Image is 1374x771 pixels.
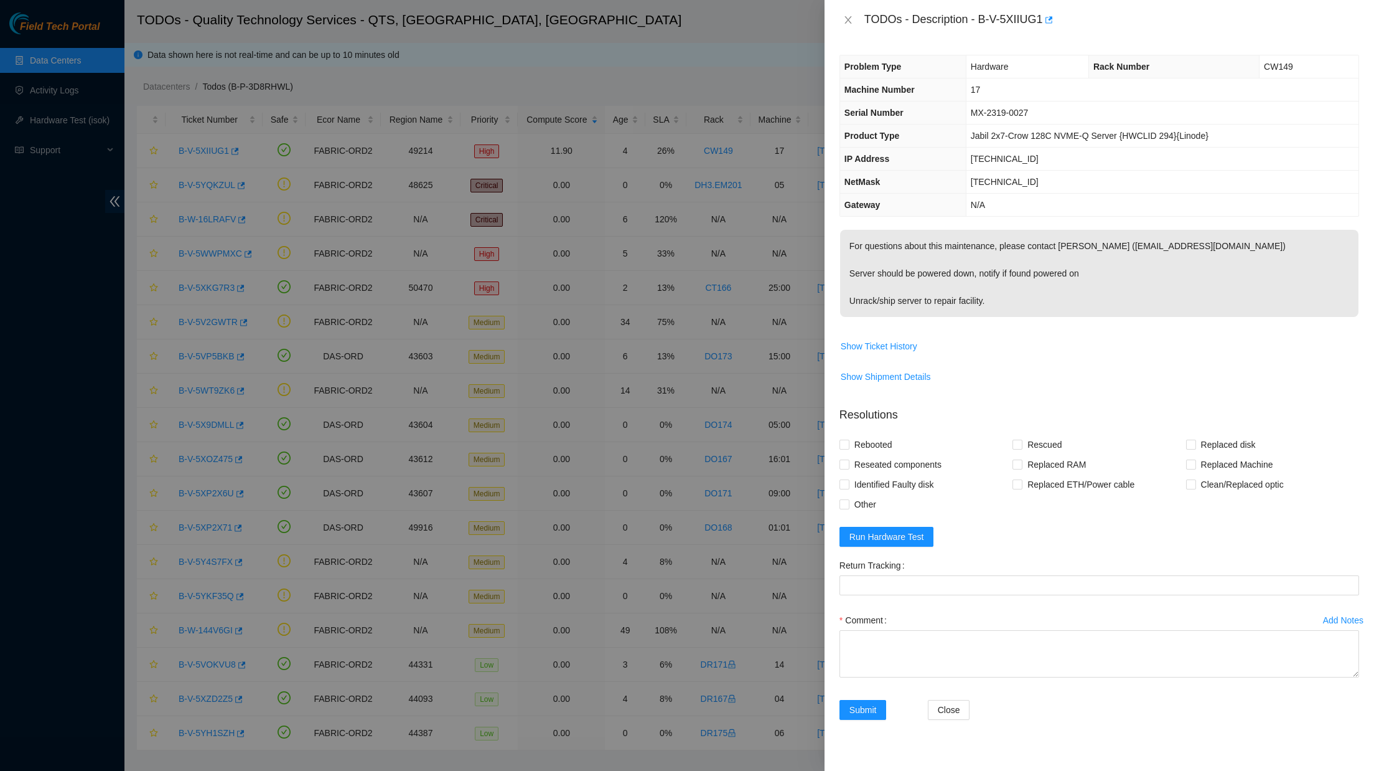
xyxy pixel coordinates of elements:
div: TODOs - Description - B-V-5XIIUG1 [864,10,1359,30]
input: Return Tracking [839,575,1359,595]
span: N/A [971,200,985,210]
span: Problem Type [844,62,902,72]
span: [TECHNICAL_ID] [971,154,1039,164]
span: Machine Number [844,85,915,95]
span: Run Hardware Test [849,530,924,544]
span: Show Ticket History [841,339,917,353]
span: close [843,15,853,25]
textarea: Comment [839,630,1359,678]
span: Rebooted [849,435,897,455]
span: Close [938,703,960,717]
span: Gateway [844,200,881,210]
span: Other [849,494,881,514]
span: Product Type [844,131,899,141]
p: Resolutions [839,397,1359,423]
span: [TECHNICAL_ID] [971,177,1039,187]
div: Add Notes [1323,616,1363,625]
span: 17 [971,85,981,95]
span: MX-2319-0027 [971,108,1029,118]
button: Show Ticket History [840,336,918,356]
span: Replaced RAM [1022,455,1091,475]
span: Clean/Replaced optic [1196,475,1289,494]
span: Rescued [1022,435,1067,455]
span: Jabil 2x7-Crow 128C NVME-Q Server {HWCLID 294}{Linode} [971,131,1208,141]
label: Return Tracking [839,556,910,575]
span: Submit [849,703,877,717]
span: Hardware [971,62,1009,72]
span: IP Address [844,154,889,164]
span: Replaced disk [1196,435,1261,455]
span: Serial Number [844,108,904,118]
button: Submit [839,700,887,720]
button: Close [839,14,857,26]
span: Rack Number [1093,62,1149,72]
button: Add Notes [1322,610,1364,630]
label: Comment [839,610,892,630]
p: For questions about this maintenance, please contact [PERSON_NAME] ([EMAIL_ADDRESS][DOMAIN_NAME])... [840,230,1358,317]
span: CW149 [1264,62,1293,72]
span: Reseated components [849,455,946,475]
button: Close [928,700,970,720]
span: Show Shipment Details [841,370,931,384]
button: Show Shipment Details [840,367,932,387]
span: NetMask [844,177,881,187]
span: Identified Faulty disk [849,475,939,494]
span: Replaced Machine [1196,455,1278,475]
span: Replaced ETH/Power cable [1022,475,1139,494]
button: Run Hardware Test [839,527,934,547]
